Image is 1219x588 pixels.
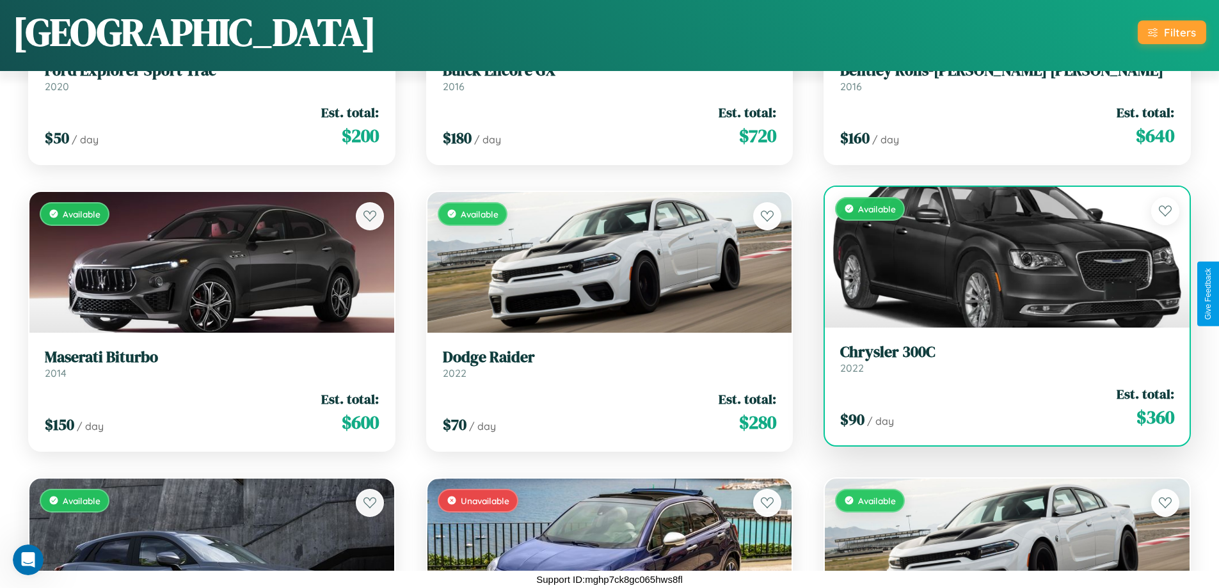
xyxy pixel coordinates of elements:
a: Bentley Rolls-[PERSON_NAME] [PERSON_NAME]2016 [840,61,1174,93]
span: Est. total: [719,103,776,122]
h3: Buick Encore GX [443,61,777,80]
span: 2022 [443,367,466,379]
span: 2016 [840,80,862,93]
span: Est. total: [321,103,379,122]
div: Filters [1164,26,1196,39]
span: / day [72,133,99,146]
span: / day [77,420,104,433]
span: Available [858,495,896,506]
span: $ 160 [840,127,870,148]
iframe: Intercom live chat [13,544,44,575]
span: Available [461,209,498,219]
span: $ 150 [45,414,74,435]
p: Support ID: mghp7ck8gc065hws8fl [536,571,682,588]
a: Ford Explorer Sport Trac2020 [45,61,379,93]
span: $ 280 [739,409,776,435]
span: 2022 [840,362,864,374]
span: 2014 [45,367,67,379]
span: Unavailable [461,495,509,506]
span: / day [474,133,501,146]
span: $ 200 [342,123,379,148]
span: / day [469,420,496,433]
h3: Dodge Raider [443,348,777,367]
span: $ 90 [840,409,864,430]
span: $ 640 [1136,123,1174,148]
span: $ 720 [739,123,776,148]
span: $ 50 [45,127,69,148]
h3: Bentley Rolls-[PERSON_NAME] [PERSON_NAME] [840,61,1174,80]
h3: Chrysler 300C [840,343,1174,362]
a: Buick Encore GX2016 [443,61,777,93]
span: Est. total: [321,390,379,408]
span: / day [872,133,899,146]
a: Dodge Raider2022 [443,348,777,379]
span: Est. total: [1117,385,1174,403]
span: / day [867,415,894,427]
h3: Maserati Biturbo [45,348,379,367]
span: Available [63,495,100,506]
span: Est. total: [1117,103,1174,122]
h1: [GEOGRAPHIC_DATA] [13,6,376,58]
span: 2016 [443,80,465,93]
button: Filters [1138,20,1206,44]
span: $ 360 [1136,404,1174,430]
div: Give Feedback [1204,268,1213,320]
span: $ 600 [342,409,379,435]
span: Est. total: [719,390,776,408]
span: $ 70 [443,414,466,435]
a: Maserati Biturbo2014 [45,348,379,379]
span: 2020 [45,80,69,93]
span: Available [858,203,896,214]
h3: Ford Explorer Sport Trac [45,61,379,80]
span: Available [63,209,100,219]
a: Chrysler 300C2022 [840,343,1174,374]
span: $ 180 [443,127,472,148]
